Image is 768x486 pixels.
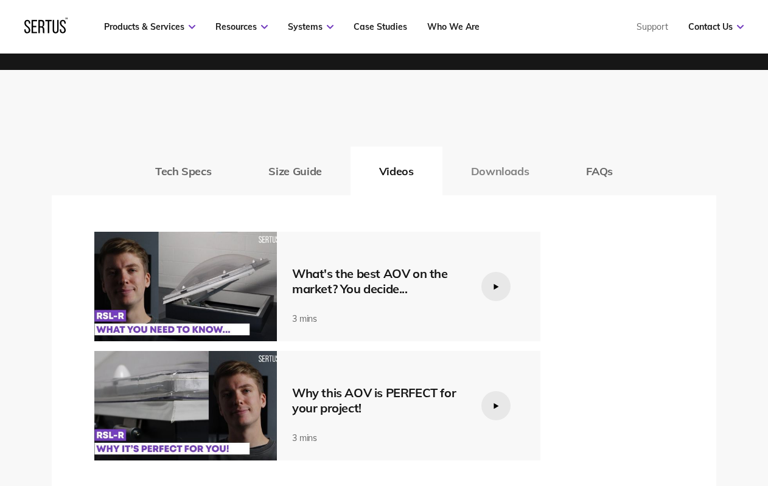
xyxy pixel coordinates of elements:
div: Why this AOV is PERFECT for your project! [292,385,463,415]
iframe: Chat Widget [549,345,768,486]
a: Who We Are [427,21,480,32]
a: Support [637,21,668,32]
div: What's the best AOV on the market? You decide... [292,266,463,296]
a: Products & Services [104,21,195,32]
button: Tech Specs [127,147,240,195]
button: Size Guide [240,147,350,195]
div: 3 mins [292,432,463,443]
a: Resources [215,21,268,32]
a: Systems [288,21,333,32]
button: FAQs [557,147,641,195]
a: Contact Us [688,21,744,32]
div: 3 mins [292,313,463,324]
button: Downloads [442,147,558,195]
a: Case Studies [354,21,407,32]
